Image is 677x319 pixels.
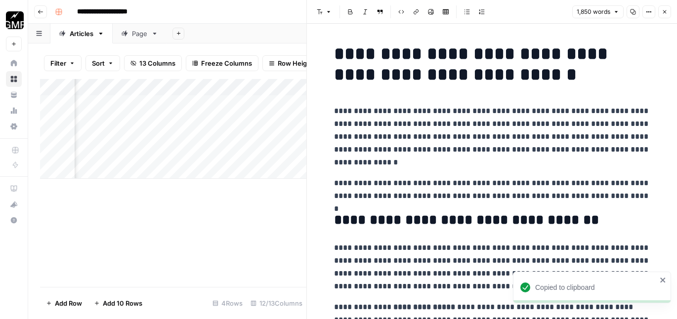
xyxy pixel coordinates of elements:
[85,55,120,71] button: Sort
[186,55,258,71] button: Freeze Columns
[132,29,147,39] div: Page
[6,197,22,212] button: What's new?
[88,295,148,311] button: Add 10 Rows
[6,11,24,29] img: Growth Marketing Pro Logo
[6,103,22,119] a: Usage
[70,29,93,39] div: Articles
[40,295,88,311] button: Add Row
[209,295,247,311] div: 4 Rows
[572,5,624,18] button: 1,850 words
[6,119,22,134] a: Settings
[92,58,105,68] span: Sort
[55,298,82,308] span: Add Row
[535,282,657,292] div: Copied to clipboard
[247,295,306,311] div: 12/13 Columns
[6,55,22,71] a: Home
[6,87,22,103] a: Your Data
[6,8,22,33] button: Workspace: Growth Marketing Pro
[660,276,667,284] button: close
[103,298,142,308] span: Add 10 Rows
[577,7,610,16] span: 1,850 words
[278,58,313,68] span: Row Height
[139,58,175,68] span: 13 Columns
[50,24,113,43] a: Articles
[50,58,66,68] span: Filter
[6,212,22,228] button: Help + Support
[44,55,82,71] button: Filter
[124,55,182,71] button: 13 Columns
[201,58,252,68] span: Freeze Columns
[6,197,21,212] div: What's new?
[113,24,167,43] a: Page
[6,181,22,197] a: AirOps Academy
[262,55,320,71] button: Row Height
[6,71,22,87] a: Browse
